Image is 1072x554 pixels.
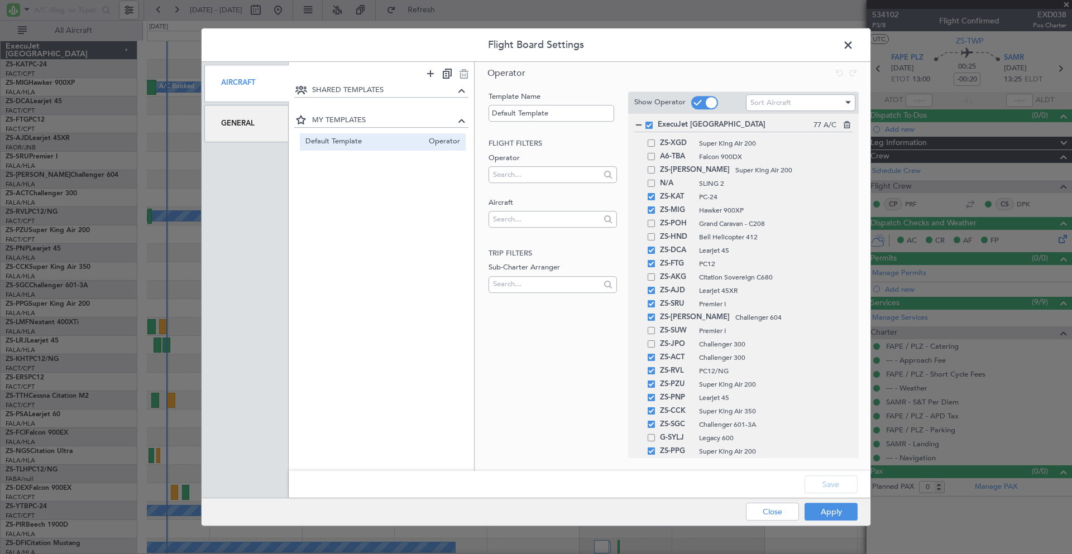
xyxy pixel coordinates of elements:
button: Close [746,503,799,521]
span: ZS-HND [660,230,693,244]
span: PC-24 [699,192,853,202]
span: ZS-KAT [660,190,693,204]
span: Citation Sovereign C680 [699,272,853,282]
span: Premier I [699,326,853,336]
span: N/A [660,177,693,190]
span: ZS-PPG [660,445,693,458]
span: ZS-SUW [660,324,693,338]
span: Operator [487,67,525,79]
div: Aircraft [204,65,289,102]
span: Bell Helicopter 412 [699,232,853,242]
span: SHARED TEMPLATES [312,85,456,96]
span: A6-TBA [660,150,693,163]
span: Falcon 900DX [699,152,853,162]
span: Legacy 600 [699,433,853,443]
header: Flight Board Settings [202,28,870,62]
span: Super King Air 350 [699,406,853,416]
span: Operator [423,136,460,148]
span: Super King Air 200 [699,138,853,148]
span: ZS-SGC [660,418,693,431]
span: Super King Air 200 [735,165,853,175]
h2: Flight filters [489,138,616,150]
span: ZS-SRU [660,297,693,311]
span: ZS-AJD [660,284,693,297]
div: General [204,105,289,142]
span: Challenger 300 [699,353,853,363]
span: Learjet 45 [699,245,853,256]
label: Template Name [489,91,616,103]
label: Aircraft [489,197,616,209]
span: ZS-POH [660,217,693,230]
label: Sub-Charter Arranger [489,262,616,273]
input: Search... [493,276,600,292]
span: Challenger 604 [735,312,853,322]
span: ZS-CCK [660,404,693,418]
input: Search... [493,211,600,228]
span: G-SYLJ [660,431,693,445]
span: ZS-DCA [660,244,693,257]
span: ZS-JPO [660,338,693,351]
span: ZS-[PERSON_NAME] [660,163,730,177]
span: Learjet 45XR [699,286,853,296]
span: ZS-AKG [660,271,693,284]
span: 77 A/C [813,120,836,131]
span: Premier I [699,299,853,309]
span: Hawker 900XP [699,205,853,215]
label: Operator [489,153,616,164]
h2: Trip filters [489,248,616,259]
span: Default Template [305,136,424,148]
span: PC12/NG [699,366,853,376]
span: SLING 2 [699,179,853,189]
span: ZS-MIG [660,204,693,217]
span: PC12 [699,259,853,269]
input: Search... [493,166,600,183]
span: ZS-FTG [660,257,693,271]
button: Apply [805,503,858,521]
span: ZS-ACT [660,351,693,364]
span: Sort Aircraft [750,98,791,108]
span: Challenger 601-3A [699,420,853,430]
span: Learjet 45 [699,393,853,403]
span: Challenger 300 [699,339,853,349]
label: Show Operator [634,97,686,108]
span: ExecuJet [GEOGRAPHIC_DATA] [658,119,813,131]
span: ZS-PZU [660,378,693,391]
span: ZS-XGD [660,137,693,150]
span: ZS-[PERSON_NAME] [660,311,730,324]
span: ZS-PNP [660,391,693,404]
span: ZS-RVL [660,364,693,378]
span: Super King Air 200 [699,379,853,389]
span: Grand Caravan - C208 [699,219,853,229]
span: MY TEMPLATES [312,115,456,126]
span: Super King Air 200 [699,446,853,456]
